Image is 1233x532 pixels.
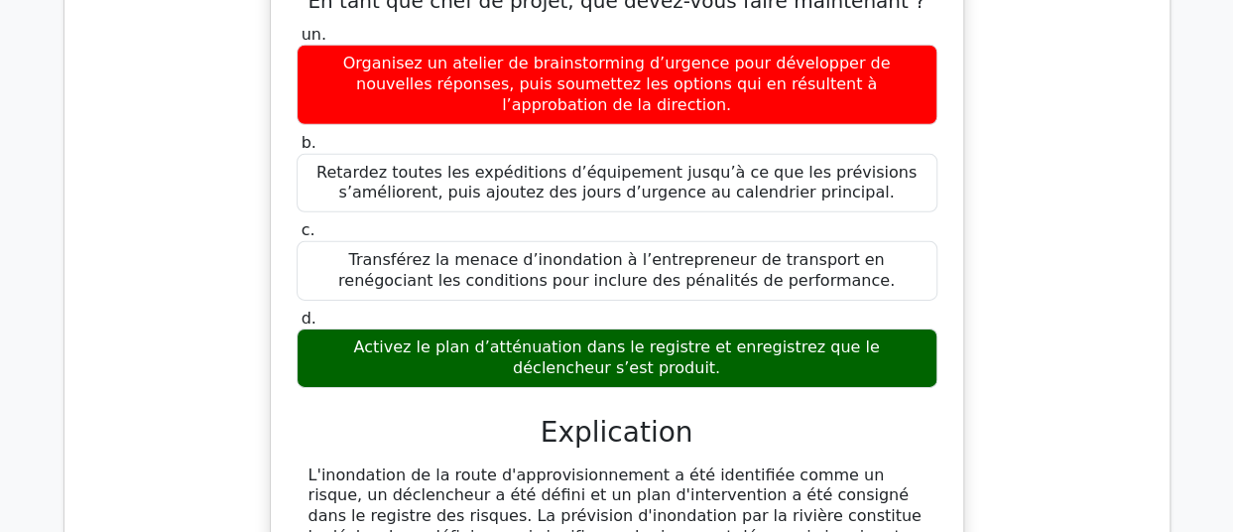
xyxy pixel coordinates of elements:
[302,133,316,152] font: b.
[302,309,316,328] font: d.
[302,25,326,44] font: un.
[302,220,315,239] font: c.
[338,250,895,290] font: Transférez la menace d’inondation à l’entrepreneur de transport en renégociant les conditions pou...
[541,416,693,449] font: Explication
[316,163,917,202] font: Retardez toutes les expéditions d’équipement jusqu’à ce que les prévisions s’améliorent, puis ajo...
[343,54,891,114] font: Organisez un atelier de brainstorming d’urgence pour développer de nouvelles réponses, puis soume...
[353,337,879,377] font: Activez le plan d’atténuation dans le registre et enregistrez que le déclencheur s’est produit.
